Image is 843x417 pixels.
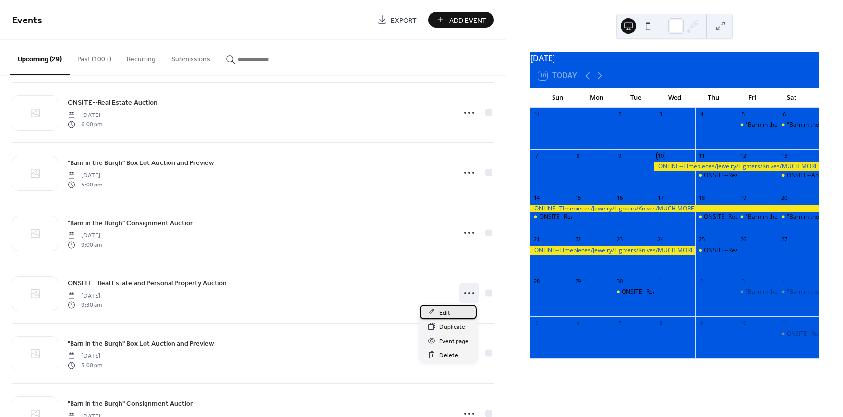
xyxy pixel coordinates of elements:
div: [DATE] [530,52,819,64]
div: "Barn in the Burgh" Box Lot Auction and Preview [737,213,778,221]
a: ONSITE--Real Estate Auction [68,97,158,108]
div: Sun [538,88,578,108]
div: 15 [575,194,582,201]
a: ONSITE--Real Estate and Personal Property Auction [68,278,227,289]
div: 12 [740,152,747,160]
span: [DATE] [68,352,102,361]
div: 11 [698,152,705,160]
div: ONLINE--TImepieces/Jewelry/Lighters/Knives/MUCH MORE [654,162,819,171]
span: 9:00 am [68,240,102,249]
span: "Barn in the Burgh" Consignment Auction [68,399,194,409]
div: 9 [698,319,705,326]
div: ONSITE--Real Estate Auction--OPEN HOUSE [539,213,657,221]
div: 2 [698,278,705,285]
div: Wed [655,88,694,108]
span: Add Event [449,15,486,25]
span: "Barn in the Burgh" Box Lot Auction and Preview [68,158,214,168]
span: [DATE] [68,232,102,240]
a: "Barn in the Burgh" Consignment Auction [68,217,194,229]
div: ONSITE--Real Estate Auction--OPEN HOUSE [704,171,822,180]
div: 25 [698,236,705,243]
button: Submissions [164,40,218,74]
a: "Barn in the Burgh" Box Lot Auction and Preview [68,338,214,349]
div: 2 [616,111,623,118]
div: ONSITE--Real Estate Auction [704,246,781,255]
div: 26 [740,236,747,243]
div: 6 [575,319,582,326]
div: 4 [781,278,788,285]
div: ONSITE--Real Estate Auction--OPEN HOUSE [695,171,736,180]
button: Add Event [428,12,494,28]
div: 13 [781,152,788,160]
span: 5:00 pm [68,180,102,189]
a: "Barn in the Burgh" Consignment Auction [68,398,194,409]
div: ONSITE--Real Estate Auction [622,288,698,296]
div: 8 [657,319,664,326]
span: Edit [439,308,450,318]
div: ONSITE--Real Estate Auction--OPEN HOUSE [530,213,572,221]
div: 14 [533,194,541,201]
div: ONSITE--Real Estate and Personal Property--OPEN HOUSE [695,213,736,221]
a: "Barn in the Burgh" Box Lot Auction and Preview [68,157,214,168]
button: Past (100+) [70,40,119,74]
div: 1 [657,278,664,285]
div: 8 [575,152,582,160]
div: 5 [533,319,541,326]
div: 22 [575,236,582,243]
div: ONSITE--Real Estate Auction [695,246,736,255]
span: [DATE] [68,292,102,301]
div: ONLINE--TImepieces/Jewelry/Lighters/Knives/MUCH MORE [530,246,696,255]
div: "Barn in the Burgh" Box Lot Auction and Preview [737,121,778,129]
div: 16 [616,194,623,201]
span: ONSITE--Real Estate Auction [68,98,158,108]
div: 4 [698,111,705,118]
div: 24 [657,236,664,243]
span: "Barn in the Burgh" Consignment Auction [68,218,194,229]
div: 5 [740,111,747,118]
span: 5:00 pm [68,361,102,370]
div: 10 [740,319,747,326]
button: Upcoming (29) [10,40,70,75]
div: 3 [740,278,747,285]
span: 9:30 am [68,301,102,309]
div: 23 [616,236,623,243]
div: "Barn in the Burgh" Consignment Auction [778,288,819,296]
div: 28 [533,278,541,285]
span: Duplicate [439,322,465,332]
div: Mon [577,88,616,108]
div: Thu [694,88,733,108]
div: 7 [616,319,623,326]
div: 9 [616,152,623,160]
span: "Barn in the Burgh" Box Lot Auction and Preview [68,339,214,349]
div: Tue [616,88,655,108]
div: ONLINE--TImepieces/Jewelry/Lighters/Knives/MUCH MORE [530,205,819,213]
div: 17 [657,194,664,201]
div: 1 [575,111,582,118]
div: ONSITE--Antique and Vintage Boutique Shop Auction [778,171,819,180]
span: Delete [439,350,458,361]
span: [DATE] [68,111,102,120]
div: 27 [781,236,788,243]
div: 18 [698,194,705,201]
div: 3 [657,111,664,118]
div: Sat [772,88,811,108]
span: ONSITE--Real Estate and Personal Property Auction [68,278,227,289]
span: 6:00 pm [68,120,102,129]
div: "Barn in the Burgh" Box Lot Auction and Preview [737,288,778,296]
div: 31 [533,111,541,118]
span: Export [391,15,417,25]
div: 29 [575,278,582,285]
div: 7 [533,152,541,160]
span: [DATE] [68,171,102,180]
a: Export [370,12,424,28]
div: 11 [781,319,788,326]
div: 30 [616,278,623,285]
div: "Barn in the Burgh" Consignment Auction [778,121,819,129]
span: Event page [439,336,469,347]
span: Events [12,11,42,30]
div: 10 [657,152,664,160]
div: 6 [781,111,788,118]
div: ONSITE--Real Estate and Personal Property Auction [778,330,819,338]
div: ONSITE--Real Estate Auction [613,288,654,296]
